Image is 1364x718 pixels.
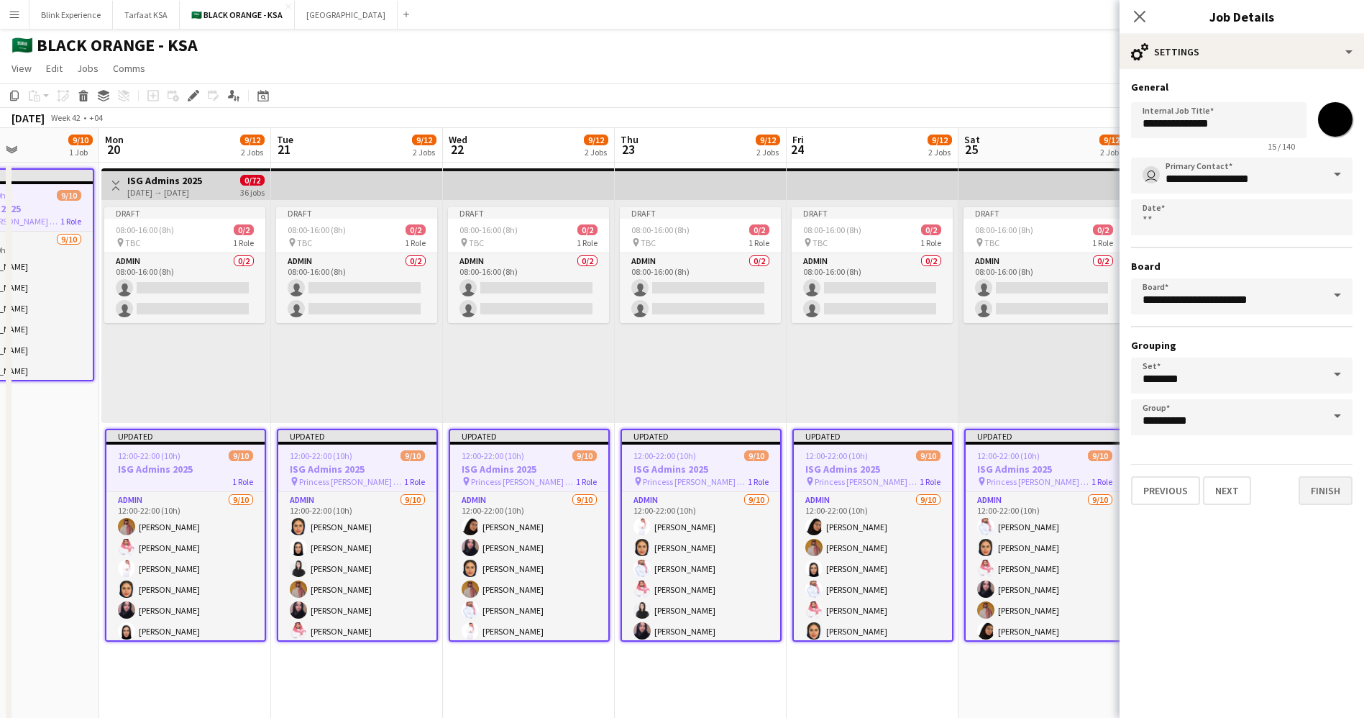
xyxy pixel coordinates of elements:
div: 2 Jobs [928,147,951,158]
h3: ISG Admins 2025 [966,463,1124,476]
span: 1 Role [576,476,597,487]
div: Draft [448,207,609,219]
span: 1 Role [232,476,253,487]
span: 12:00-22:00 (10h) [118,450,180,461]
app-card-role: Admin0/208:00-16:00 (8h) [620,253,781,323]
span: 9/10 [57,190,81,201]
h3: Board [1131,260,1352,273]
h3: ISG Admins 2025 [127,174,202,187]
h3: ISG Admins 2025 [278,463,436,476]
h3: ISG Admins 2025 [106,463,265,476]
span: TBC [984,237,999,248]
app-job-card: Draft08:00-16:00 (8h)0/2 TBC1 RoleAdmin0/208:00-16:00 (8h) [620,207,781,323]
span: 9/10 [68,135,93,145]
span: 9/10 [572,450,597,461]
app-job-card: Updated12:00-22:00 (10h)9/10ISG Admins 20251 RoleAdmin9/1012:00-22:00 (10h)[PERSON_NAME][PERSON_N... [105,429,266,642]
span: 9/10 [744,450,769,461]
div: Updated [278,430,436,442]
span: 0/2 [577,224,598,235]
a: Edit [40,59,68,78]
span: 12:00-22:00 (10h) [633,450,696,461]
span: 22 [447,141,467,158]
span: 9/10 [229,450,253,461]
span: 9/12 [584,135,608,145]
div: 2 Jobs [585,147,608,158]
app-job-card: Updated12:00-22:00 (10h)9/10ISG Admins 2025 Princess [PERSON_NAME] University1 RoleAdmin9/1012:00... [964,429,1125,642]
span: 1 Role [749,237,769,248]
span: 1 Role [1091,476,1112,487]
h3: ISG Admins 2025 [450,463,608,476]
div: Updated12:00-22:00 (10h)9/10ISG Admins 2025 Princess [PERSON_NAME] University1 RoleAdmin9/1012:00... [277,429,438,642]
div: Draft [964,207,1125,219]
span: 9/10 [1088,450,1112,461]
div: Updated [622,430,780,442]
div: [DATE] [12,111,45,125]
span: TBC [641,237,656,248]
span: 9/10 [916,450,940,461]
span: 0/2 [749,224,769,235]
span: Princess [PERSON_NAME] University [815,476,920,487]
span: 1 Role [920,237,941,248]
span: Thu [621,133,638,146]
span: Tue [277,133,293,146]
span: 1 Role [404,476,425,487]
span: 0/2 [406,224,426,235]
span: 08:00-16:00 (8h) [975,224,1033,235]
h3: General [1131,81,1352,94]
span: 12:00-22:00 (10h) [977,450,1040,461]
span: 1 Role [748,476,769,487]
div: Draft [276,207,437,219]
span: 9/12 [1099,135,1124,145]
div: Updated [106,430,265,442]
div: Draft08:00-16:00 (8h)0/2 TBC1 RoleAdmin0/208:00-16:00 (8h) [104,207,265,323]
h3: ISG Admins 2025 [622,463,780,476]
button: Tarfaat KSA [113,1,180,29]
span: Fri [792,133,804,146]
span: Princess [PERSON_NAME] University [299,476,404,487]
div: 2 Jobs [413,147,436,158]
span: Edit [46,62,63,75]
span: TBC [813,237,828,248]
div: 2 Jobs [1100,147,1123,158]
a: Jobs [71,59,104,78]
span: 0/72 [240,175,265,186]
div: 1 Job [69,147,92,158]
span: 08:00-16:00 (8h) [631,224,690,235]
span: Princess [PERSON_NAME] University [987,476,1091,487]
span: 9/12 [240,135,265,145]
div: +04 [89,112,103,123]
span: 23 [618,141,638,158]
span: 12:00-22:00 (10h) [462,450,524,461]
div: 36 jobs [240,186,265,198]
span: 12:00-22:00 (10h) [805,450,868,461]
button: Previous [1131,476,1200,505]
a: Comms [107,59,151,78]
app-job-card: Updated12:00-22:00 (10h)9/10ISG Admins 2025 Princess [PERSON_NAME] University1 RoleAdmin9/1012:00... [621,429,782,642]
button: Blink Experience [29,1,113,29]
span: TBC [297,237,312,248]
span: Princess [PERSON_NAME] University [643,476,748,487]
div: Draft [620,207,781,219]
button: Finish [1299,476,1352,505]
span: Mon [105,133,124,146]
span: View [12,62,32,75]
app-job-card: Draft08:00-16:00 (8h)0/2 TBC1 RoleAdmin0/208:00-16:00 (8h) [276,207,437,323]
button: Next [1203,476,1251,505]
span: 9/12 [412,135,436,145]
h3: Grouping [1131,339,1352,352]
button: [GEOGRAPHIC_DATA] [295,1,398,29]
span: TBC [125,237,140,248]
h1: 🇸🇦 BLACK ORANGE - KSA [12,35,198,56]
div: Draft [792,207,953,219]
app-job-card: Updated12:00-22:00 (10h)9/10ISG Admins 2025 Princess [PERSON_NAME] University1 RoleAdmin9/1012:00... [792,429,953,642]
div: Updated12:00-22:00 (10h)9/10ISG Admins 2025 Princess [PERSON_NAME] University1 RoleAdmin9/1012:00... [449,429,610,642]
div: Settings [1120,35,1364,69]
div: 2 Jobs [756,147,779,158]
app-job-card: Draft08:00-16:00 (8h)0/2 TBC1 RoleAdmin0/208:00-16:00 (8h) [792,207,953,323]
span: 9/12 [756,135,780,145]
div: Updated [966,430,1124,442]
